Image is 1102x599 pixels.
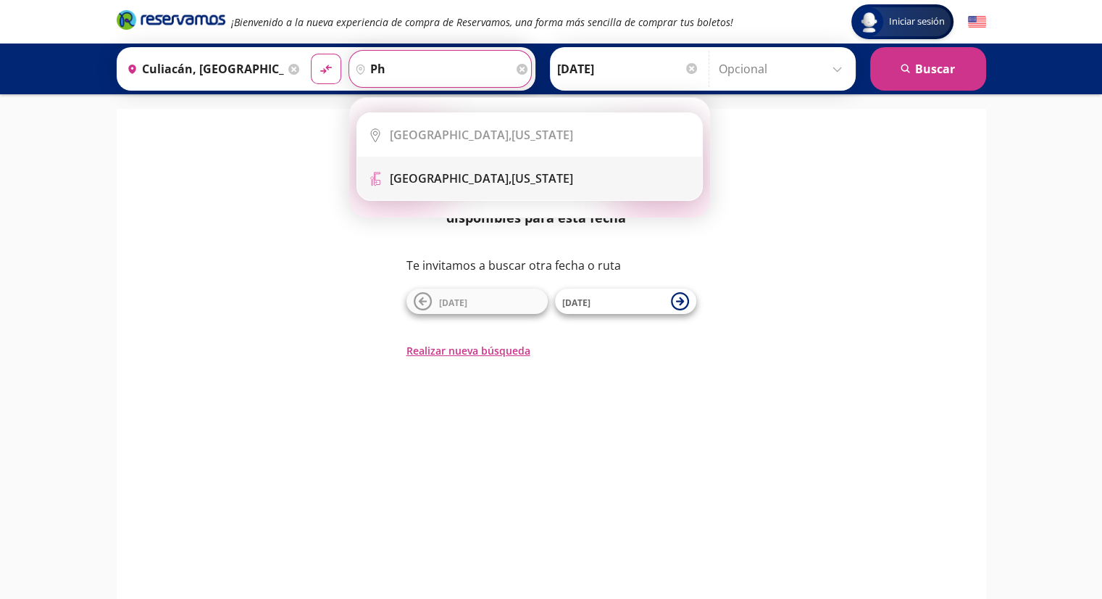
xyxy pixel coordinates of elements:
[406,343,530,358] button: Realizar nueva búsqueda
[406,289,548,314] button: [DATE]
[117,9,225,35] a: Brand Logo
[562,297,590,309] span: [DATE]
[968,13,986,31] button: English
[231,15,733,29] em: ¡Bienvenido a la nueva experiencia de compra de Reservamos, una forma más sencilla de comprar tus...
[121,51,285,87] input: Buscar Origen
[439,297,467,309] span: [DATE]
[117,9,225,30] i: Brand Logo
[870,47,986,91] button: Buscar
[883,15,951,29] span: Iniciar sesión
[557,51,699,87] input: Elegir Fecha
[390,170,512,186] b: [GEOGRAPHIC_DATA],
[390,127,573,143] div: [US_STATE]
[349,51,513,87] input: Buscar Destino
[390,127,512,143] b: [GEOGRAPHIC_DATA],
[390,170,573,186] div: [US_STATE]
[719,51,848,87] input: Opcional
[406,257,696,274] p: Te invitamos a buscar otra fecha o ruta
[555,289,696,314] button: [DATE]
